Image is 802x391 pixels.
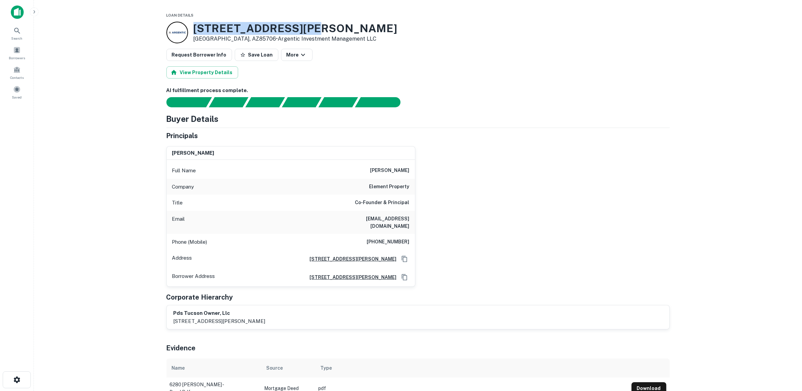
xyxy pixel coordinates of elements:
h6: [PERSON_NAME] [172,149,214,157]
a: Saved [2,83,32,101]
a: [STREET_ADDRESS][PERSON_NAME] [304,274,397,281]
div: Sending borrower request to AI... [158,97,209,107]
p: Title [172,199,183,207]
button: Copy Address [399,254,410,264]
span: Contacts [10,75,24,80]
p: Borrower Address [172,272,215,282]
button: View Property Details [166,66,238,79]
p: [STREET_ADDRESS][PERSON_NAME] [174,317,266,325]
h5: Principals [166,131,198,141]
span: Search [12,36,23,41]
a: Search [2,24,32,42]
p: [GEOGRAPHIC_DATA], AZ85706 • [193,35,397,43]
button: Request Borrower Info [166,49,232,61]
h3: [STREET_ADDRESS][PERSON_NAME] [193,22,397,35]
h6: pds tucson owner, llc [174,309,266,317]
span: Loan Details [166,13,194,17]
p: Phone (Mobile) [172,238,207,246]
h5: Corporate Hierarchy [166,292,233,302]
div: Principals found, still searching for contact information. This may take time... [318,97,358,107]
div: Type [321,364,332,372]
iframe: Chat Widget [768,337,802,369]
a: Argentic Investment Management LLC [278,36,377,42]
h6: [PHONE_NUMBER] [367,238,410,246]
div: Your request is received and processing... [209,97,248,107]
div: Source [267,364,283,372]
h4: Buyer Details [166,113,219,125]
p: Company [172,183,194,191]
h6: AI fulfillment process complete. [166,87,670,94]
h6: [PERSON_NAME] [370,167,410,175]
a: Contacts [2,63,32,82]
p: Address [172,254,192,264]
p: Email [172,215,185,230]
a: [STREET_ADDRESS][PERSON_NAME] [304,255,397,263]
h5: Evidence [166,343,196,353]
h6: [EMAIL_ADDRESS][DOMAIN_NAME] [328,215,410,230]
div: AI fulfillment process complete. [355,97,409,107]
div: Documents found, AI parsing details... [245,97,285,107]
button: Save Loan [235,49,278,61]
h6: element property [369,183,410,191]
p: Full Name [172,167,196,175]
span: Saved [12,94,22,100]
span: Borrowers [9,55,25,61]
th: Name [166,359,261,377]
a: Borrowers [2,44,32,62]
h6: Co-Founder & Principal [355,199,410,207]
button: More [281,49,313,61]
div: Name [172,364,185,372]
th: Type [315,359,628,377]
img: capitalize-icon.png [11,5,24,19]
th: Source [261,359,315,377]
div: Principals found, AI now looking for contact information... [282,97,321,107]
button: Copy Address [399,272,410,282]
